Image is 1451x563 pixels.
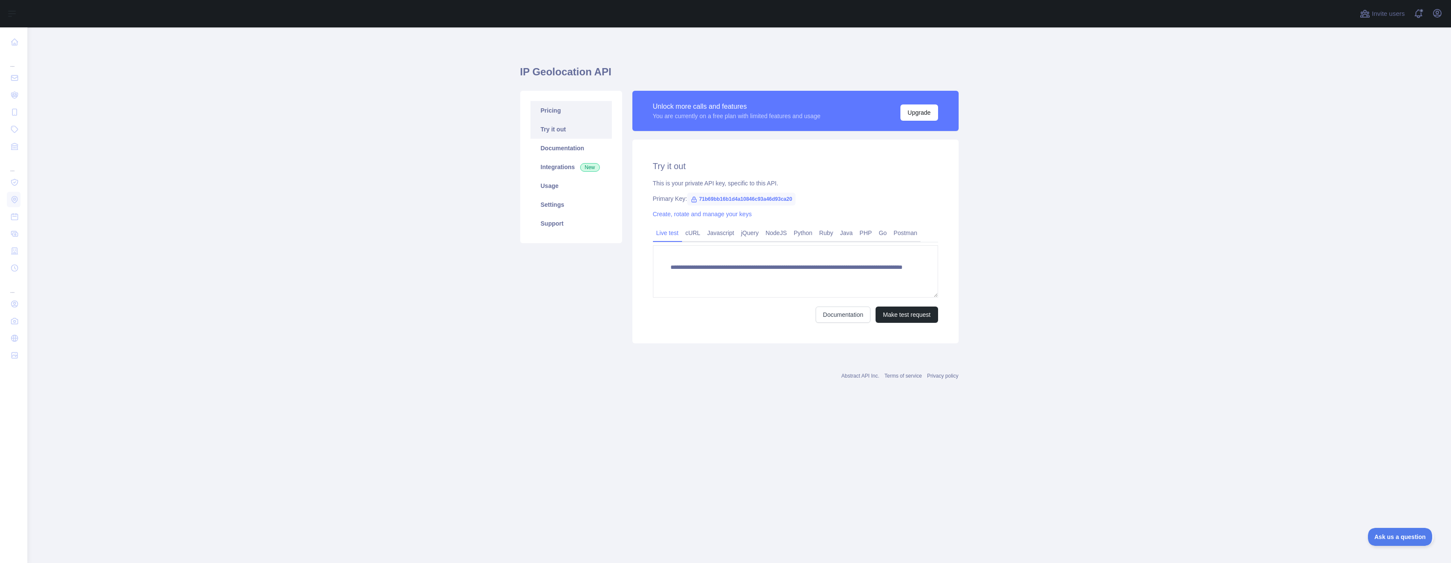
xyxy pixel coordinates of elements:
a: Support [530,214,612,233]
a: Python [790,226,816,240]
a: Ruby [816,226,837,240]
a: Go [875,226,890,240]
a: Privacy policy [927,373,958,379]
button: Invite users [1358,7,1406,21]
a: Live test [653,226,682,240]
a: Javascript [704,226,738,240]
a: Try it out [530,120,612,139]
a: Java [837,226,856,240]
div: You are currently on a free plan with limited features and usage [653,112,821,120]
span: 71b69bb16b1d4a10846c93a46d93ca20 [687,193,796,206]
a: Abstract API Inc. [841,373,879,379]
h2: Try it out [653,160,938,172]
a: Settings [530,195,612,214]
a: Integrations New [530,158,612,176]
button: Make test request [876,307,938,323]
a: Create, rotate and manage your keys [653,211,752,217]
div: ... [7,156,21,173]
a: Documentation [530,139,612,158]
span: New [580,163,600,172]
a: Pricing [530,101,612,120]
a: Terms of service [885,373,922,379]
a: Documentation [816,307,870,323]
div: This is your private API key, specific to this API. [653,179,938,188]
iframe: Toggle Customer Support [1368,528,1434,546]
h1: IP Geolocation API [520,65,959,86]
a: NodeJS [762,226,790,240]
span: Invite users [1372,9,1405,19]
a: Postman [890,226,921,240]
div: Primary Key: [653,194,938,203]
div: ... [7,51,21,69]
button: Upgrade [900,104,938,121]
a: cURL [682,226,704,240]
a: PHP [856,226,876,240]
div: ... [7,277,21,295]
div: Unlock more calls and features [653,101,821,112]
a: Usage [530,176,612,195]
a: jQuery [738,226,762,240]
